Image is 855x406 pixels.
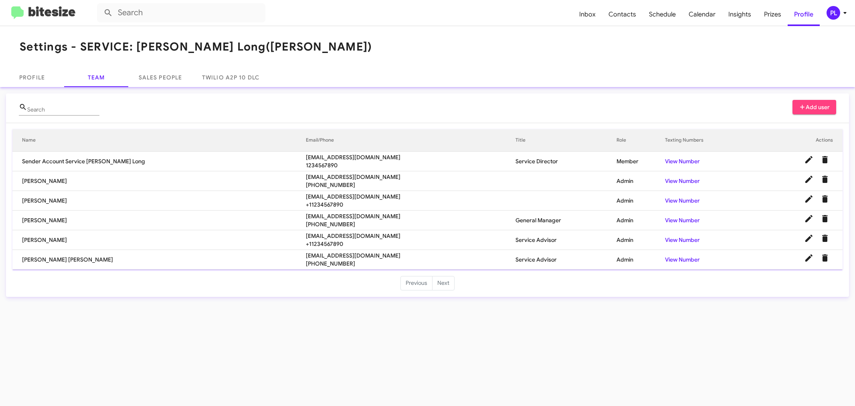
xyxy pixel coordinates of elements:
a: Calendar [682,3,722,26]
button: Delete User [817,250,833,266]
a: View Number [665,217,700,224]
span: +11234567890 [306,201,515,209]
a: View Number [665,236,700,244]
input: Search [97,3,265,22]
th: Actions [750,129,843,152]
a: View Number [665,177,700,185]
td: [PERSON_NAME] [12,230,306,250]
td: Sender Account Service [PERSON_NAME] Long [12,152,306,171]
th: Title [515,129,616,152]
td: [PERSON_NAME] [12,171,306,191]
td: Service Advisor [515,230,616,250]
td: Member [616,152,665,171]
td: Service Director [515,152,616,171]
span: ([PERSON_NAME]) [266,40,372,54]
th: Email/Phone [306,129,515,152]
h1: Settings - SERVICE: [PERSON_NAME] Long [20,41,372,53]
a: View Number [665,158,700,165]
a: Inbox [573,3,602,26]
button: PL [820,6,846,20]
td: General Manager [515,211,616,230]
input: Name or Email [27,107,99,113]
a: Contacts [602,3,643,26]
td: Service Advisor [515,250,616,270]
a: Prizes [758,3,788,26]
button: Delete User [817,211,833,227]
span: +11234567890 [306,240,515,248]
th: Texting Numbers [665,129,750,152]
button: Delete User [817,171,833,187]
a: Schedule [643,3,682,26]
span: 1234567890 [306,161,515,169]
td: Admin [616,191,665,211]
td: Admin [616,211,665,230]
button: Add user [792,100,837,114]
span: [EMAIL_ADDRESS][DOMAIN_NAME] [306,173,515,181]
button: Delete User [817,230,833,246]
button: Delete User [817,152,833,168]
td: Admin [616,250,665,270]
td: Admin [616,171,665,191]
a: Profile [788,3,820,26]
td: [PERSON_NAME] [12,191,306,211]
span: [EMAIL_ADDRESS][DOMAIN_NAME] [306,252,515,260]
th: Name [12,129,306,152]
td: Admin [616,230,665,250]
a: View Number [665,256,700,263]
a: Sales People [128,68,192,87]
span: [PHONE_NUMBER] [306,181,515,189]
span: [EMAIL_ADDRESS][DOMAIN_NAME] [306,212,515,220]
div: PL [827,6,840,20]
span: [PHONE_NUMBER] [306,260,515,268]
span: [PHONE_NUMBER] [306,220,515,228]
span: Add user [799,100,830,114]
td: [PERSON_NAME] [PERSON_NAME] [12,250,306,270]
span: [EMAIL_ADDRESS][DOMAIN_NAME] [306,153,515,161]
span: [EMAIL_ADDRESS][DOMAIN_NAME] [306,193,515,201]
a: View Number [665,197,700,204]
a: Insights [722,3,758,26]
span: [EMAIL_ADDRESS][DOMAIN_NAME] [306,232,515,240]
button: Delete User [817,191,833,207]
th: Role [616,129,665,152]
td: [PERSON_NAME] [12,211,306,230]
a: Team [64,68,128,87]
a: Twilio A2P 10 DLC [192,68,269,87]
